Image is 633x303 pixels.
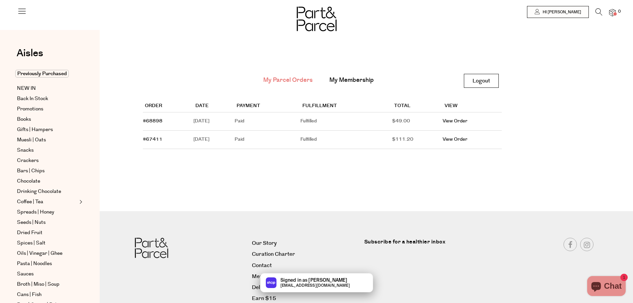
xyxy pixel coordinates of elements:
[17,198,43,206] span: Coffee | Tea
[252,294,359,303] a: Earn $15
[193,112,235,131] td: [DATE]
[252,272,359,281] a: Membership
[17,198,77,206] a: Coffee | Tea
[17,95,77,103] a: Back In Stock
[17,105,77,113] a: Promotions
[193,100,235,112] th: Date
[17,188,61,196] span: Drinking Chocolate
[235,131,300,149] td: Paid
[17,136,46,144] span: Muesli | Oats
[17,291,77,299] a: Cans | Fish
[17,115,31,123] span: Books
[364,238,481,251] label: Subscribe for a healthier inbox
[464,74,499,88] a: Logout
[17,84,36,92] span: NEW IN
[17,249,62,257] span: Oils | Vinegar | Ghee
[17,208,77,216] a: Spreads | Honey
[17,249,77,257] a: Oils | Vinegar | Ghee
[17,219,46,227] span: Seeds | Nuts
[193,131,235,149] td: [DATE]
[78,198,82,206] button: Expand/Collapse Coffee | Tea
[527,6,589,18] a: Hi [PERSON_NAME]
[17,46,43,61] span: Aisles
[329,76,374,84] a: My Membership
[143,118,162,124] a: #68898
[252,261,359,270] a: Contact
[300,100,392,112] th: Fulfillment
[443,100,502,112] th: View
[17,95,48,103] span: Back In Stock
[17,48,43,65] a: Aisles
[17,260,77,268] a: Pasta | Noodles
[17,229,43,237] span: Dried Fruit
[17,157,77,165] a: Crackers
[17,126,77,134] a: Gifts | Hampers
[17,146,34,154] span: Snacks
[17,239,77,247] a: Spices | Salt
[17,260,52,268] span: Pasta | Noodles
[235,112,300,131] td: Paid
[17,146,77,154] a: Snacks
[17,208,54,216] span: Spreads | Honey
[17,291,42,299] span: Cans | Fish
[443,136,468,143] a: View Order
[17,188,77,196] a: Drinking Chocolate
[143,136,162,143] a: #67411
[17,70,77,78] a: Previously Purchased
[143,100,194,112] th: Order
[17,115,77,123] a: Books
[235,100,300,112] th: Payment
[17,177,77,185] a: Chocolate
[616,9,622,15] span: 0
[392,112,443,131] td: $49.00
[252,239,359,248] a: Our Story
[17,84,77,92] a: NEW IN
[17,105,43,113] span: Promotions
[17,239,46,247] span: Spices | Salt
[17,136,77,144] a: Muesli | Oats
[541,9,581,15] span: Hi [PERSON_NAME]
[392,131,443,149] td: $111.20
[263,76,313,84] a: My Parcel Orders
[17,270,77,278] a: Sauces
[17,177,40,185] span: Chocolate
[297,7,337,31] img: Part&Parcel
[252,250,359,259] a: Curation Charter
[17,270,34,278] span: Sauces
[17,219,77,227] a: Seeds | Nuts
[17,229,77,237] a: Dried Fruit
[17,167,77,175] a: Bars | Chips
[300,112,392,131] td: Fulfilled
[135,238,168,258] img: Part&Parcel
[443,118,468,124] a: View Order
[15,70,69,77] span: Previously Purchased
[392,100,443,112] th: Total
[609,9,616,16] a: 0
[17,167,45,175] span: Bars | Chips
[300,131,392,149] td: Fulfilled
[17,126,53,134] span: Gifts | Hampers
[17,157,39,165] span: Crackers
